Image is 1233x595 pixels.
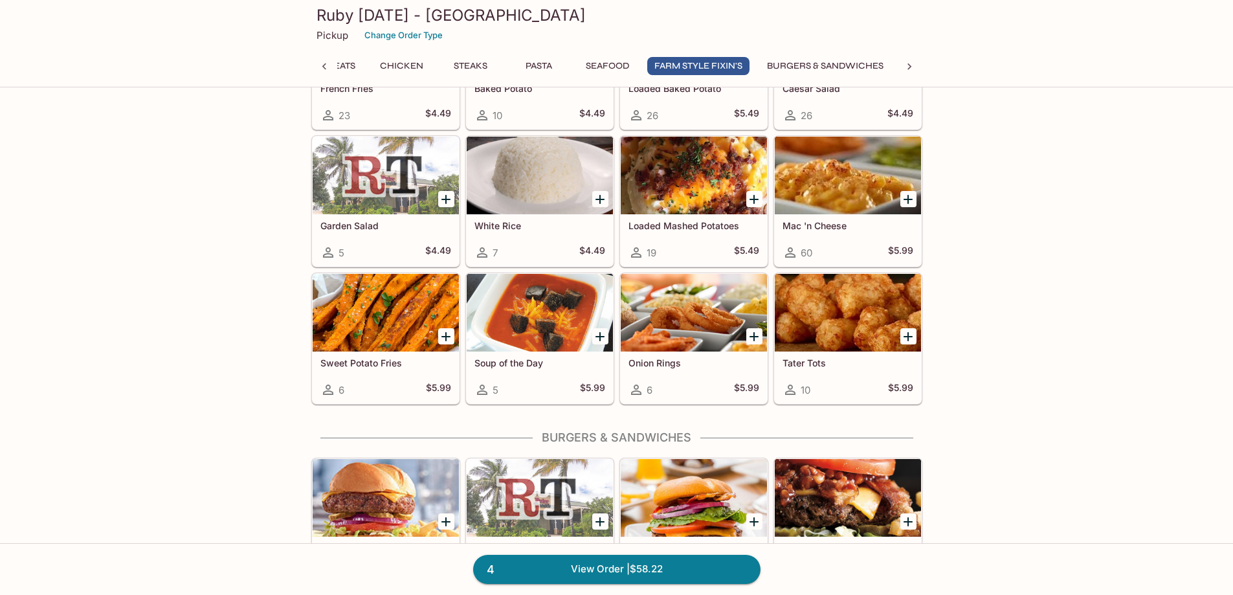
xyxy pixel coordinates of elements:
[510,57,568,75] button: Pasta
[592,191,608,207] button: Add White Rice
[647,247,656,259] span: 19
[801,109,812,122] span: 26
[647,109,658,122] span: 26
[734,245,759,260] h5: $5.49
[438,513,454,530] button: Add Classic Cheeseburger
[474,220,605,231] h5: White Rice
[466,273,614,404] a: Soup of the Day5$5.99
[628,83,759,94] h5: Loaded Baked Potato
[425,245,451,260] h5: $4.49
[579,107,605,123] h5: $4.49
[580,382,605,398] h5: $5.99
[783,220,913,231] h5: Mac 'n Cheese
[339,109,350,122] span: 23
[888,382,913,398] h5: $5.99
[900,191,916,207] button: Add Mac 'n Cheese
[311,431,922,445] h4: Burgers & Sandwiches
[426,382,451,398] h5: $5.99
[579,245,605,260] h5: $4.49
[783,83,913,94] h5: Caesar Salad
[887,107,913,123] h5: $4.49
[313,274,459,352] div: Sweet Potato Fries
[467,274,613,352] div: Soup of the Day
[592,513,608,530] button: Add Classic Burger
[425,107,451,123] h5: $4.49
[473,555,761,583] a: 4View Order |$58.22
[467,137,613,214] div: White Rice
[438,328,454,344] button: Add Sweet Potato Fries
[760,57,891,75] button: Burgers & Sandwiches
[474,357,605,368] h5: Soup of the Day
[628,543,759,554] h5: Bacon Cheeseburger
[441,57,500,75] button: Steaks
[579,57,637,75] button: Seafood
[775,459,921,537] div: Hickory Bourbon Bacon Burger
[339,384,344,396] span: 6
[493,247,498,259] span: 7
[312,458,460,589] a: Classic Cheeseburger81$16.99
[592,328,608,344] button: Add Soup of the Day
[320,83,451,94] h5: French Fries
[493,384,498,396] span: 5
[317,29,348,41] p: Pickup
[479,561,502,579] span: 4
[628,220,759,231] h5: Loaded Mashed Potatoes
[620,136,768,267] a: Loaded Mashed Potatoes19$5.49
[467,459,613,537] div: Classic Burger
[621,137,767,214] div: Loaded Mashed Potatoes
[734,382,759,398] h5: $5.99
[746,191,762,207] button: Add Loaded Mashed Potatoes
[647,57,750,75] button: Farm Style Fixin's
[621,274,767,352] div: Onion Rings
[438,191,454,207] button: Add Garden Salad
[317,5,917,25] h3: Ruby [DATE] - [GEOGRAPHIC_DATA]
[474,543,605,554] h5: Classic Burger
[783,357,913,368] h5: Tater Tots
[320,357,451,368] h5: Sweet Potato Fries
[620,273,768,404] a: Onion Rings6$5.99
[312,273,460,404] a: Sweet Potato Fries6$5.99
[774,458,922,589] a: Hickory Bourbon Bacon Burger46$18.29
[620,458,768,589] a: Bacon Cheeseburger61$17.99
[628,357,759,368] h5: Onion Rings
[734,107,759,123] h5: $5.49
[801,247,812,259] span: 60
[339,247,344,259] span: 5
[312,136,460,267] a: Garden Salad5$4.49
[313,459,459,537] div: Classic Cheeseburger
[775,274,921,352] div: Tater Tots
[359,25,449,45] button: Change Order Type
[621,459,767,537] div: Bacon Cheeseburger
[774,136,922,267] a: Mac 'n Cheese60$5.99
[647,384,652,396] span: 6
[900,328,916,344] button: Add Tater Tots
[746,513,762,530] button: Add Bacon Cheeseburger
[313,137,459,214] div: Garden Salad
[746,328,762,344] button: Add Onion Rings
[783,543,913,564] h5: Hickory Bourbon Bacon Burger
[775,137,921,214] div: Mac 'n Cheese
[888,245,913,260] h5: $5.99
[320,220,451,231] h5: Garden Salad
[774,273,922,404] a: Tater Tots10$5.99
[320,543,451,554] h5: Classic Cheeseburger
[474,83,605,94] h5: Baked Potato
[801,384,810,396] span: 10
[900,513,916,530] button: Add Hickory Bourbon Bacon Burger
[493,109,502,122] span: 10
[466,136,614,267] a: White Rice7$4.49
[373,57,431,75] button: Chicken
[466,458,614,589] a: Classic Burger28$15.49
